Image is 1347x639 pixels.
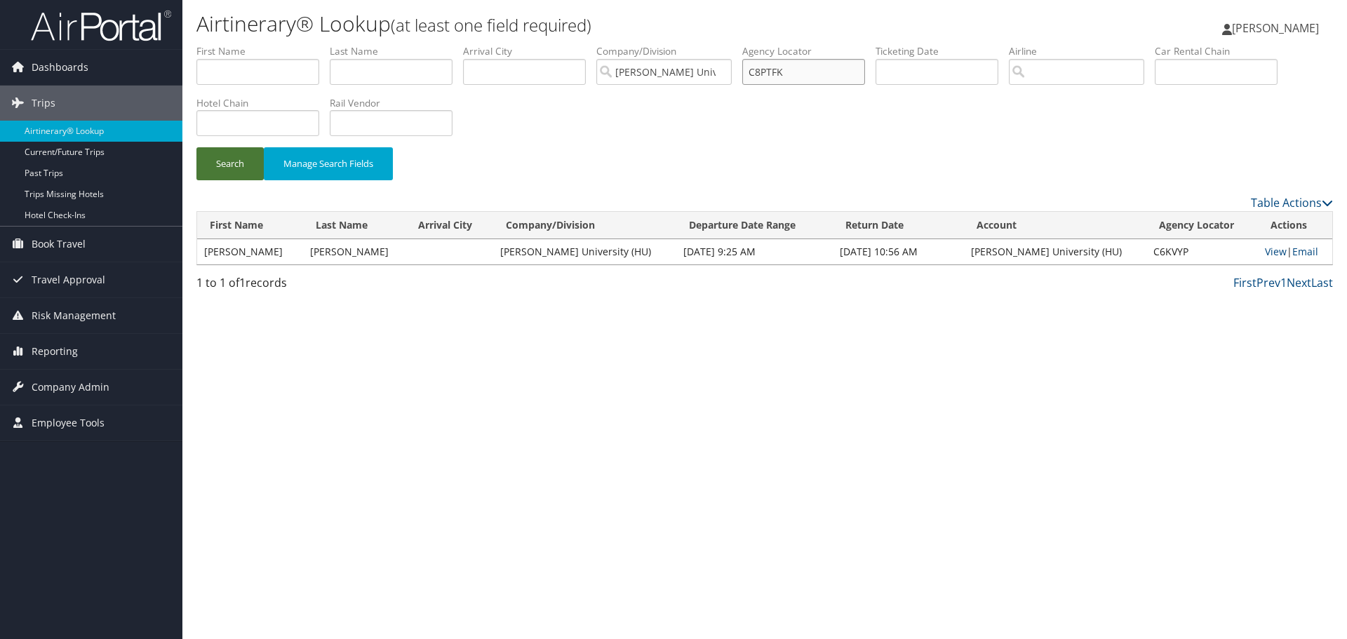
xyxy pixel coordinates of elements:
th: First Name: activate to sort column ascending [197,212,303,239]
span: Company Admin [32,370,109,405]
label: Agency Locator [742,44,876,58]
a: 1 [1280,275,1287,290]
span: Risk Management [32,298,116,333]
td: C6KVYP [1146,239,1257,264]
th: Return Date: activate to sort column ascending [833,212,963,239]
img: airportal-logo.png [31,9,171,42]
span: Book Travel [32,227,86,262]
th: Last Name: activate to sort column ascending [303,212,406,239]
th: Account: activate to sort column ascending [964,212,1146,239]
label: Last Name [330,44,463,58]
button: Search [196,147,264,180]
span: [PERSON_NAME] [1232,20,1319,36]
span: Travel Approval [32,262,105,297]
label: Rail Vendor [330,96,463,110]
span: Reporting [32,334,78,369]
td: [PERSON_NAME] [197,239,303,264]
label: Car Rental Chain [1155,44,1288,58]
span: Employee Tools [32,405,105,440]
td: | [1258,239,1332,264]
a: Last [1311,275,1333,290]
span: Trips [32,86,55,121]
a: Next [1287,275,1311,290]
a: Prev [1256,275,1280,290]
td: [PERSON_NAME] University (HU) [964,239,1146,264]
th: Company/Division [493,212,676,239]
label: Ticketing Date [876,44,1009,58]
th: Arrival City: activate to sort column ascending [406,212,493,239]
td: [PERSON_NAME] University (HU) [493,239,676,264]
td: [DATE] 10:56 AM [833,239,963,264]
div: 1 to 1 of records [196,274,465,298]
label: Hotel Chain [196,96,330,110]
small: (at least one field required) [391,13,591,36]
span: 1 [239,275,246,290]
td: [DATE] 9:25 AM [676,239,833,264]
th: Departure Date Range: activate to sort column descending [676,212,833,239]
td: [PERSON_NAME] [303,239,406,264]
a: Table Actions [1251,195,1333,210]
a: Email [1292,245,1318,258]
th: Agency Locator: activate to sort column ascending [1146,212,1257,239]
label: Company/Division [596,44,742,58]
h1: Airtinerary® Lookup [196,9,954,39]
th: Actions [1258,212,1332,239]
label: Arrival City [463,44,596,58]
a: First [1233,275,1256,290]
label: First Name [196,44,330,58]
span: Dashboards [32,50,88,85]
a: [PERSON_NAME] [1222,7,1333,49]
button: Manage Search Fields [264,147,393,180]
a: View [1265,245,1287,258]
label: Airline [1009,44,1155,58]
